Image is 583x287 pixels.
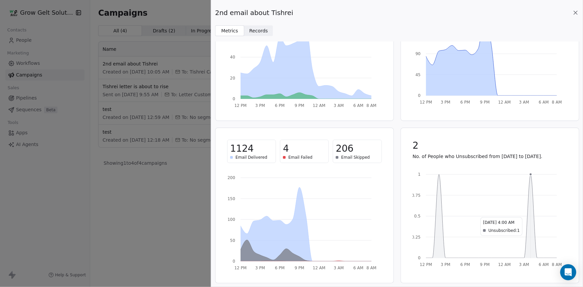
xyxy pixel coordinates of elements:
[552,100,562,105] tspan: 8 AM
[418,93,421,98] tspan: 0
[413,140,419,152] span: 2
[230,238,235,243] tspan: 50
[519,263,529,267] tspan: 3 AM
[418,256,421,260] tspan: 0
[341,155,370,160] span: Email Skipped
[235,104,247,108] tspan: 12 PM
[539,263,549,267] tspan: 6 AM
[230,55,235,59] tspan: 40
[313,266,325,271] tspan: 12 AM
[336,143,353,155] span: 206
[228,175,235,180] tspan: 200
[413,153,567,160] p: No. of People who Unsubscribed from [DATE] to [DATE].
[498,100,511,105] tspan: 12 AM
[539,100,549,105] tspan: 6 AM
[288,155,312,160] span: Email Failed
[415,73,420,77] tspan: 45
[215,8,293,17] span: 2nd email about Tishrei
[233,259,235,264] tspan: 0
[255,266,265,271] tspan: 3 PM
[353,104,363,108] tspan: 6 AM
[415,51,420,56] tspan: 90
[283,143,289,155] span: 4
[441,263,450,267] tspan: 3 PM
[412,235,421,240] tspan: 0.25
[235,266,247,271] tspan: 12 PM
[460,100,470,105] tspan: 6 PM
[230,76,235,81] tspan: 20
[367,104,377,108] tspan: 8 AM
[275,104,285,108] tspan: 6 PM
[560,264,576,280] div: Open Intercom Messenger
[233,97,235,101] tspan: 0
[230,143,254,155] span: 1124
[552,263,562,267] tspan: 8 AM
[460,263,470,267] tspan: 6 PM
[498,263,511,267] tspan: 12 AM
[441,100,450,105] tspan: 3 PM
[480,100,489,105] tspan: 9 PM
[313,104,325,108] tspan: 12 AM
[353,266,363,271] tspan: 6 AM
[480,263,489,267] tspan: 9 PM
[228,196,235,201] tspan: 150
[228,217,235,222] tspan: 100
[412,193,421,198] tspan: 0.75
[295,266,304,271] tspan: 9 PM
[249,27,268,34] span: Records
[236,155,267,160] span: Email Delivered
[367,266,377,271] tspan: 8 AM
[418,172,421,177] tspan: 1
[275,266,285,271] tspan: 6 PM
[420,100,432,105] tspan: 12 PM
[295,104,304,108] tspan: 9 PM
[519,100,529,105] tspan: 3 AM
[334,266,344,271] tspan: 3 AM
[414,214,420,219] tspan: 0.5
[255,104,265,108] tspan: 3 PM
[420,263,432,267] tspan: 12 PM
[334,104,344,108] tspan: 3 AM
